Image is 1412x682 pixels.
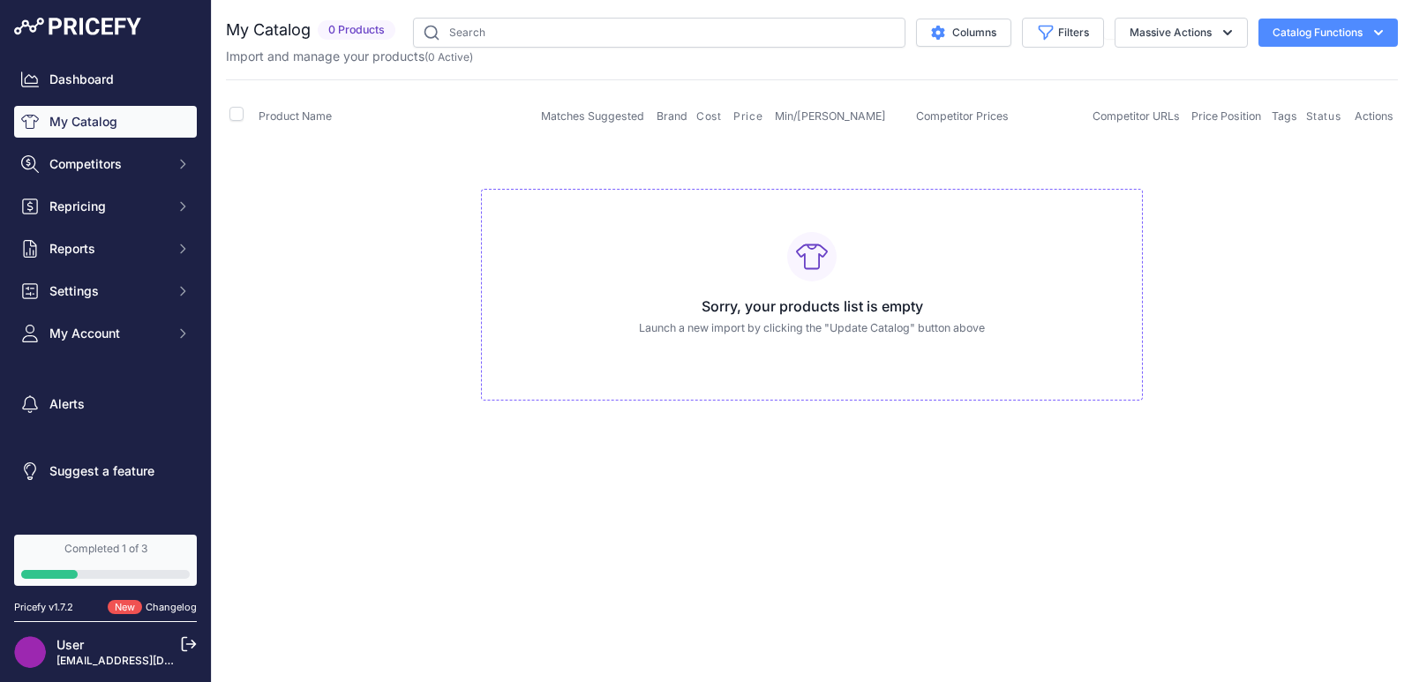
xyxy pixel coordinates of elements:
button: Settings [14,275,197,307]
a: Dashboard [14,64,197,95]
span: Settings [49,282,165,300]
span: 0 Products [318,20,395,41]
a: Changelog [146,601,197,613]
span: Brand [657,109,687,123]
a: Alerts [14,388,197,420]
h3: Sorry, your products list is empty [496,296,1128,317]
button: Columns [916,19,1011,47]
button: Reports [14,233,197,265]
a: [EMAIL_ADDRESS][DOMAIN_NAME] [56,654,241,667]
img: Pricefy Logo [14,18,141,35]
button: My Account [14,318,197,349]
button: Catalog Functions [1258,19,1398,47]
a: My Catalog [14,106,197,138]
nav: Sidebar [14,64,197,513]
p: Launch a new import by clicking the "Update Catalog" button above [496,320,1128,337]
input: Search [413,18,905,48]
span: Reports [49,240,165,258]
button: Filters [1022,18,1104,48]
button: Repricing [14,191,197,222]
span: Competitor URLs [1093,109,1180,123]
span: Competitors [49,155,165,173]
span: Price Position [1191,109,1261,123]
span: ( ) [424,50,473,64]
p: Import and manage your products [226,48,473,65]
span: Price [733,109,762,124]
span: New [108,600,142,615]
button: Price [733,109,766,124]
a: 0 Active [428,50,469,64]
div: Completed 1 of 3 [21,542,190,556]
span: My Account [49,325,165,342]
span: Tags [1272,109,1297,123]
a: User [56,637,84,652]
span: Min/[PERSON_NAME] [775,109,886,123]
a: Suggest a feature [14,455,197,487]
h2: My Catalog [226,18,311,42]
button: Massive Actions [1115,18,1248,48]
span: Cost [696,109,721,124]
span: Actions [1355,109,1393,123]
span: Repricing [49,198,165,215]
span: Status [1306,109,1341,124]
button: Status [1306,109,1345,124]
span: Competitor Prices [916,109,1009,123]
span: Matches Suggested [541,109,644,123]
button: Cost [696,109,725,124]
button: Competitors [14,148,197,180]
span: Product Name [259,109,332,123]
div: Pricefy v1.7.2 [14,600,73,615]
a: Completed 1 of 3 [14,535,197,586]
